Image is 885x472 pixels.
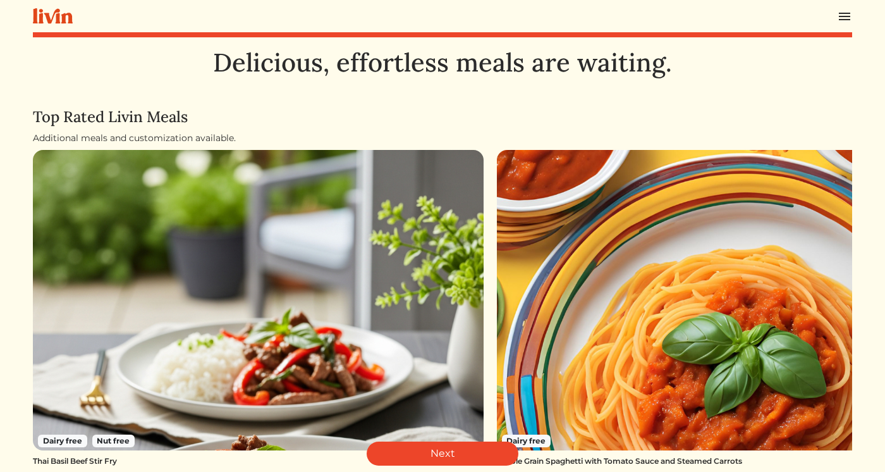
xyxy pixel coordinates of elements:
a: Next [367,442,518,466]
img: Thai Basil Beef Stir Fry [33,150,484,450]
img: livin-logo-a0d97d1a881af30f6274990eb6222085a2533c92bbd1e4f22c21b4f0d0e3210c.svg [33,8,73,24]
span: Dairy free [38,435,87,447]
span: Nut free [92,435,135,447]
h1: Delicious, effortless meals are waiting. [33,47,852,78]
h4: Top Rated Livin Meals [33,108,852,127]
img: menu_hamburger-cb6d353cf0ecd9f46ceae1c99ecbeb4a00e71ca567a856bd81f57e9d8c17bb26.svg [837,9,852,24]
span: Dairy free [502,435,551,447]
div: Additional meals and customization available. [33,132,852,145]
